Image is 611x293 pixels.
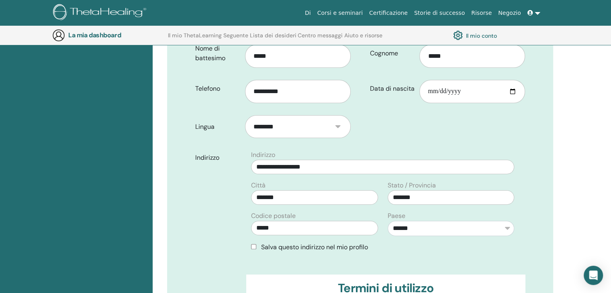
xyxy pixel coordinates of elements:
[388,181,436,189] font: Stato / Provincia
[495,6,524,20] a: Negozio
[250,32,296,39] font: Lista dei desideri
[498,10,521,16] font: Negozio
[388,212,405,220] font: Paese
[453,28,463,42] img: cog.svg
[195,84,220,93] font: Telefono
[414,10,465,16] font: Storie di successo
[261,243,368,251] font: Salva questo indirizzo nel mio profilo
[317,10,363,16] font: Corsi e seminari
[223,32,248,45] a: Seguente
[195,44,225,62] font: Nome di battesimo
[584,266,603,285] div: Open Intercom Messenger
[366,6,411,20] a: Certificazione
[298,32,343,45] a: Centro messaggi
[168,32,222,45] a: Il mio ThetaLearning
[68,31,121,39] font: La mia dashboard
[468,6,495,20] a: Risorse
[370,84,415,93] font: Data di nascita
[344,32,382,45] a: Aiuto e risorse
[305,10,311,16] font: Di
[251,151,275,159] font: Indirizzo
[168,32,222,39] font: Il mio ThetaLearning
[250,32,296,45] a: Lista dei desideri
[370,49,398,57] font: Cognome
[251,181,266,189] font: Città
[314,6,366,20] a: Corsi e seminari
[52,29,65,42] img: generic-user-icon.jpg
[453,28,497,42] a: Il mio conto
[223,32,248,39] font: Seguente
[302,6,314,20] a: Di
[53,4,149,22] img: logo.png
[369,10,408,16] font: Certificazione
[344,32,382,39] font: Aiuto e risorse
[195,122,215,131] font: Lingua
[251,212,296,220] font: Codice postale
[411,6,468,20] a: Storie di successo
[195,153,219,162] font: Indirizzo
[471,10,492,16] font: Risorse
[298,32,343,39] font: Centro messaggi
[466,32,497,39] font: Il mio conto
